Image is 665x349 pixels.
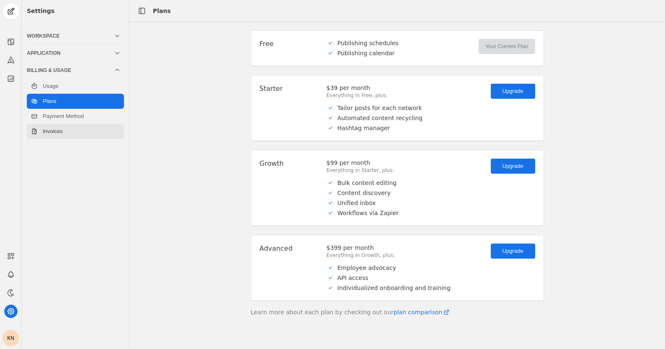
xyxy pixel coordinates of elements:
[491,159,535,174] button: Upgrade
[327,92,484,99] div: Everything in Free, plus:
[260,244,320,292] div: Advanced
[338,284,451,292] div: Individualized onboarding and training
[27,50,114,56] div: Application
[27,77,124,156] div: Billing & Usage
[503,162,523,170] div: Upgrade
[153,7,171,15] div: Plans
[338,209,399,217] div: Workflows via Zapier
[327,167,484,174] div: Everything in Starter, plus:
[251,308,544,316] p: Learn more about each plan by checking out our
[338,124,390,132] div: Hashtag manager
[338,179,397,187] div: Bulk content editing
[27,67,114,74] div: Billing & Usage
[394,308,450,316] a: plan comparison
[491,84,535,99] button: Upgrade
[27,64,124,77] mat-expansion-panel-header: Billing & Usage
[260,159,320,217] div: Growth
[394,308,442,316] span: plan comparison
[327,252,484,259] div: Everything in Growth, plus:
[338,199,376,207] div: Unified inbox
[338,104,422,112] div: Tailor posts for each network
[260,84,320,132] div: Starter
[27,109,124,124] a: Payment Method
[338,274,369,282] div: API access
[327,84,484,92] div: $39 per month
[327,244,484,252] div: $399 per month
[27,46,124,60] mat-expansion-panel-header: Application
[327,159,484,167] div: $99 per month
[260,39,320,57] div: Free
[338,39,399,47] div: Publishing schedules
[338,49,395,57] div: Publishing calendar
[338,264,396,272] div: Employee advocacy
[491,244,535,259] button: Upgrade
[27,124,124,139] a: Invoices
[338,114,423,122] div: Automated content recycling
[27,94,124,109] a: Plans
[27,33,114,39] div: Workspace
[27,79,124,94] a: Usage
[338,189,391,197] div: Content discovery
[3,330,19,346] button: KN
[27,29,124,43] mat-expansion-panel-header: Workspace
[503,87,523,95] div: Upgrade
[503,247,523,255] div: Upgrade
